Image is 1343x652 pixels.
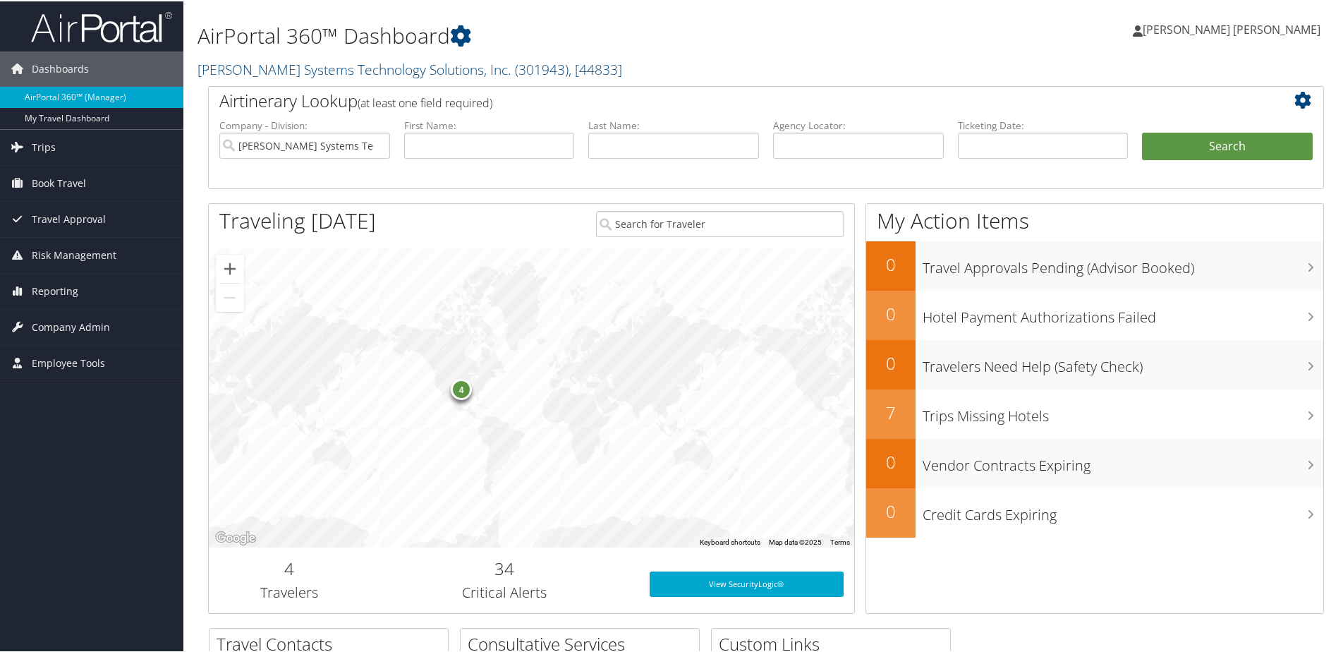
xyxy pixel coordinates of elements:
h1: My Action Items [866,205,1323,234]
span: Risk Management [32,236,116,272]
a: 0Vendor Contracts Expiring [866,437,1323,487]
h2: 0 [866,449,916,473]
h2: 7 [866,399,916,423]
label: Ticketing Date: [958,117,1129,131]
h3: Travelers [219,581,360,601]
span: Dashboards [32,50,89,85]
a: 0Travelers Need Help (Safety Check) [866,339,1323,388]
img: Google [212,528,259,546]
span: Map data ©2025 [769,537,822,545]
a: [PERSON_NAME] Systems Technology Solutions, Inc. [197,59,622,78]
h3: Credit Cards Expiring [923,497,1323,524]
a: Open this area in Google Maps (opens a new window) [212,528,259,546]
span: (at least one field required) [358,94,492,109]
h2: 0 [866,498,916,522]
h3: Trips Missing Hotels [923,398,1323,425]
a: View SecurityLogic® [650,570,844,596]
span: ( 301943 ) [515,59,569,78]
label: Agency Locator: [773,117,944,131]
h3: Vendor Contracts Expiring [923,447,1323,474]
a: 7Trips Missing Hotels [866,388,1323,437]
h1: AirPortal 360™ Dashboard [197,20,956,49]
h2: 0 [866,251,916,275]
span: [PERSON_NAME] [PERSON_NAME] [1143,20,1320,36]
button: Keyboard shortcuts [700,536,760,546]
label: Company - Division: [219,117,390,131]
span: , [ 44833 ] [569,59,622,78]
span: Book Travel [32,164,86,200]
h1: Traveling [DATE] [219,205,376,234]
input: Search for Traveler [596,210,844,236]
h3: Travelers Need Help (Safety Check) [923,349,1323,375]
a: Terms (opens in new tab) [830,537,850,545]
h2: 0 [866,350,916,374]
h3: Travel Approvals Pending (Advisor Booked) [923,250,1323,277]
a: 0Travel Approvals Pending (Advisor Booked) [866,240,1323,289]
span: Employee Tools [32,344,105,380]
label: Last Name: [588,117,759,131]
h2: 34 [381,555,628,579]
h2: 4 [219,555,360,579]
button: Search [1142,131,1313,159]
label: First Name: [404,117,575,131]
span: Reporting [32,272,78,308]
img: airportal-logo.png [31,9,172,42]
span: Trips [32,128,56,164]
a: [PERSON_NAME] [PERSON_NAME] [1133,7,1335,49]
button: Zoom out [216,282,244,310]
a: 0Credit Cards Expiring [866,487,1323,536]
div: 4 [451,378,472,399]
a: 0Hotel Payment Authorizations Failed [866,289,1323,339]
h2: 0 [866,301,916,325]
span: Company Admin [32,308,110,344]
h2: Airtinerary Lookup [219,87,1220,111]
button: Zoom in [216,253,244,282]
h3: Critical Alerts [381,581,628,601]
span: Travel Approval [32,200,106,236]
h3: Hotel Payment Authorizations Failed [923,299,1323,326]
